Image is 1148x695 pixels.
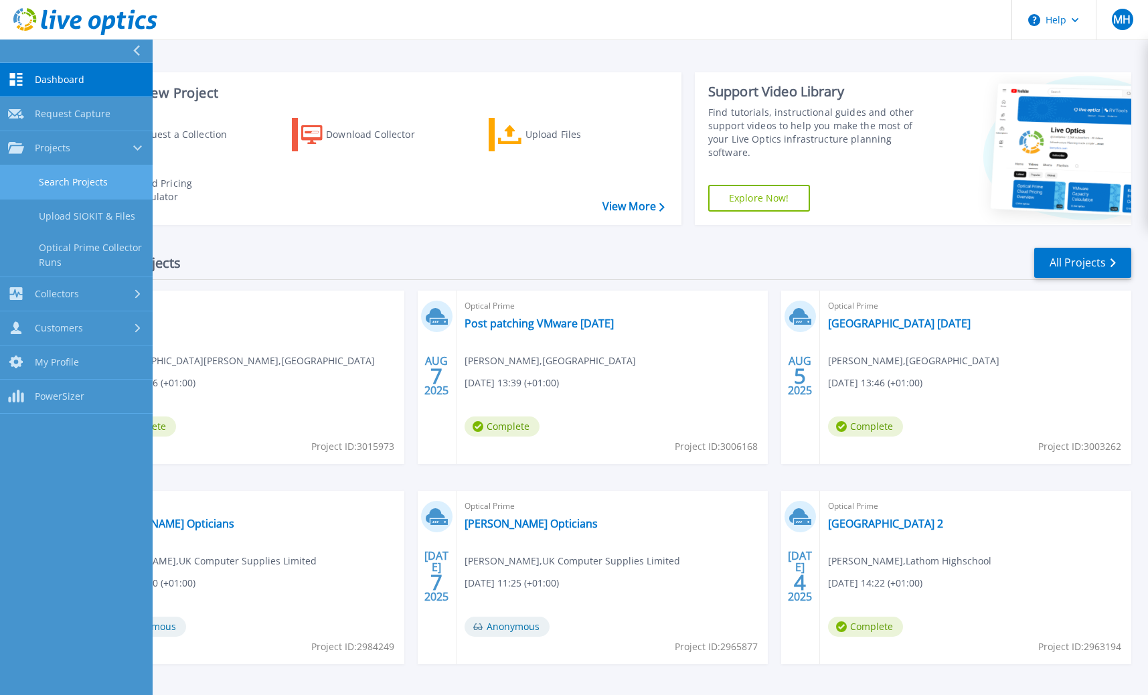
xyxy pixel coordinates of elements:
a: [GEOGRAPHIC_DATA] 2 [828,517,943,530]
span: Customers [35,322,83,334]
span: Projects [35,142,70,154]
div: AUG 2025 [787,352,813,400]
span: [PERSON_NAME] , UK Computer Supplies Limited [465,554,680,568]
span: [PERSON_NAME] , Lathom Highschool [828,554,991,568]
div: Request a Collection [133,121,240,148]
span: Complete [828,416,903,437]
span: [PERSON_NAME] , [GEOGRAPHIC_DATA] [465,354,636,368]
div: Download Collector [326,121,433,148]
a: Explore Now! [708,185,810,212]
a: Cloud Pricing Calculator [95,173,244,207]
span: My Profile [35,356,79,368]
span: Project ID: 2965877 [675,639,758,654]
div: Cloud Pricing Calculator [131,177,238,204]
a: View More [602,200,665,213]
a: [GEOGRAPHIC_DATA] [DATE] [828,317,971,330]
span: 4 [794,576,806,588]
span: Project ID: 3003262 [1038,439,1121,454]
a: Post patching VMware [DATE] [465,317,614,330]
span: [DATE] 13:39 (+01:00) [465,376,559,390]
span: 5 [794,370,806,382]
span: Optical Prime [465,299,760,313]
span: Request Capture [35,108,110,120]
span: Optical Prime [828,299,1123,313]
span: [DATE] 11:25 (+01:00) [465,576,559,591]
span: Anonymous [465,617,550,637]
div: [DATE] 2025 [787,552,813,601]
a: All Projects [1034,248,1131,278]
span: PowerSizer [35,390,84,402]
div: Upload Files [525,121,633,148]
div: Find tutorials, instructional guides and other support videos to help you make the most of your L... [708,106,929,159]
a: Upload Files [489,118,638,151]
span: Project ID: 2984249 [311,639,394,654]
span: Project ID: 3015973 [311,439,394,454]
h3: Start a New Project [95,86,664,100]
div: [DATE] 2025 [424,552,449,601]
span: Collectors [35,288,79,300]
span: Project ID: 2963194 [1038,639,1121,654]
span: [DATE] 14:22 (+01:00) [828,576,922,591]
span: [PERSON_NAME] , [GEOGRAPHIC_DATA] [828,354,999,368]
span: 7 [430,576,442,588]
span: Optical Prime [828,499,1123,514]
div: AUG 2025 [424,352,449,400]
span: Complete [828,617,903,637]
a: [PERSON_NAME] Opticians [465,517,598,530]
span: Optical Prime [465,499,760,514]
span: Optical Prime [101,299,396,313]
a: Download Collector [292,118,441,151]
span: [DEMOGRAPHIC_DATA][PERSON_NAME] , [GEOGRAPHIC_DATA] [101,354,375,368]
span: Project ID: 3006168 [675,439,758,454]
span: 7 [430,370,442,382]
span: MH [1113,14,1131,25]
a: [PERSON_NAME] Opticians [101,517,234,530]
div: Support Video Library [708,83,929,100]
span: Complete [465,416,540,437]
a: Request a Collection [95,118,244,151]
span: Dashboard [35,74,84,86]
span: [PERSON_NAME] , UK Computer Supplies Limited [101,554,317,568]
span: Optical Prime [101,499,396,514]
span: [DATE] 13:46 (+01:00) [828,376,922,390]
